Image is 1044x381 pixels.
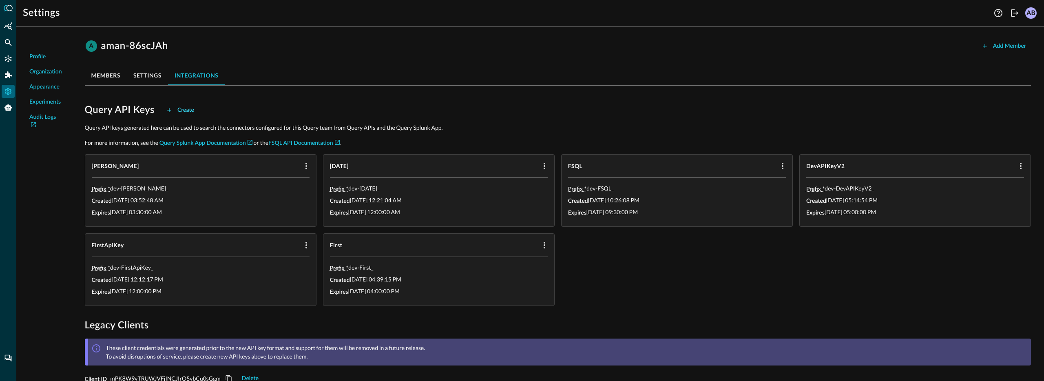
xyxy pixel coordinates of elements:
p: [DATE] 12:12:17 PM [112,275,163,284]
span: Prefix * [330,186,348,192]
div: Create [177,105,194,115]
span: Created [92,277,112,283]
span: Prefix * [92,266,110,271]
p: [DATE] 12:21:04 AM [350,196,402,204]
p: [DATE] 05:00:00 PM [825,208,876,216]
span: Expires [330,210,348,216]
p: These client credentials were generated prior to the new API key format and support for them will... [106,343,425,352]
a: FSQL API Documentation [268,140,340,146]
p: [DATE] 09:30:00 PM [586,208,638,216]
span: Experiments [29,98,61,106]
p: [DATE] 04:39:15 PM [350,275,401,284]
div: Connectors [2,52,15,65]
h2: Legacy Clients [85,319,1031,332]
button: Logout [1008,7,1021,20]
p: dev-FirstApiKey _ [110,264,153,272]
button: members [85,66,127,85]
button: Add Member [977,40,1031,53]
p: [DATE] 12:00:00 AM [348,208,400,216]
p: dev-DevAPIKeyV2 _ [825,184,874,193]
h1: aman-86scJAh [101,40,168,53]
p: [DATE] 03:30:00 AM [110,208,162,216]
div: Chat [2,352,15,365]
p: [DATE] 12:00:00 PM [110,287,161,295]
h1: Settings [23,7,60,20]
span: [PERSON_NAME] [92,162,300,170]
span: Created [568,198,588,204]
span: Created [92,198,112,204]
p: [DATE] 05:14:54 PM [826,196,878,204]
span: The API key cannot be viewed again, but this prefix can be used to help you visually identify the... [568,185,586,192]
span: FSQL [568,162,776,170]
p: [DATE] 10:26:08 PM [588,196,639,204]
span: The API key cannot be viewed again, but this prefix can be used to help you visually identify the... [330,185,348,192]
p: dev-First _ [348,264,373,272]
button: Create [161,104,199,117]
p: dev-[DATE] _ [348,184,379,193]
span: FirstApiKey [92,241,300,249]
span: Prefix * [92,186,110,192]
h2: Query API Keys [85,104,155,117]
div: A [86,40,97,52]
a: Audit Logs [29,113,62,130]
p: Query API keys generated here can be used to search the connectors configured for this Query team... [85,123,1031,132]
span: Prefix * [806,186,825,192]
span: Prefix * [568,186,586,192]
button: integrations [168,66,225,85]
span: [DATE] [330,162,538,170]
div: Addons [2,69,15,82]
span: Prefix * [330,266,348,271]
span: First [330,241,538,249]
span: Expires [92,289,110,295]
span: Created [330,277,350,283]
p: [DATE] 04:00:00 PM [348,287,400,295]
span: Expires [92,210,110,216]
a: Query Splunk App Documentation [159,140,252,146]
p: [DATE] 03:52:48 AM [112,196,164,204]
div: Settings [2,85,15,98]
span: The API key cannot be viewed again, but this prefix can be used to help you visually identify the... [806,185,825,192]
span: The API key cannot be viewed again, but this prefix can be used to help you visually identify the... [330,264,348,271]
div: Summary Insights [2,20,15,33]
p: dev-FSQL _ [586,184,613,193]
button: settings [127,66,168,85]
span: Appearance [29,83,60,91]
span: DevAPIKeyV2 [806,162,1014,170]
span: Created [806,198,826,204]
p: For more information, see the or the . [85,138,1031,148]
span: The API key cannot be viewed again, but this prefix can be used to help you visually identify the... [92,264,110,271]
span: Expires [568,210,586,216]
span: Expires [806,210,825,216]
p: dev-[PERSON_NAME] _ [110,184,168,193]
span: Expires [330,289,348,295]
div: Query Agent [2,101,15,114]
div: AB [1025,7,1037,19]
span: Profile [29,53,46,61]
div: Federated Search [2,36,15,49]
p: To avoid disruptions of service, please create new API keys above to replace them. [106,352,425,361]
span: Created [330,198,350,204]
button: Help [992,7,1005,20]
span: The API key cannot be viewed again, but this prefix can be used to help you visually identify the... [92,185,110,192]
div: Add Member [993,41,1026,51]
span: Organization [29,68,62,76]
